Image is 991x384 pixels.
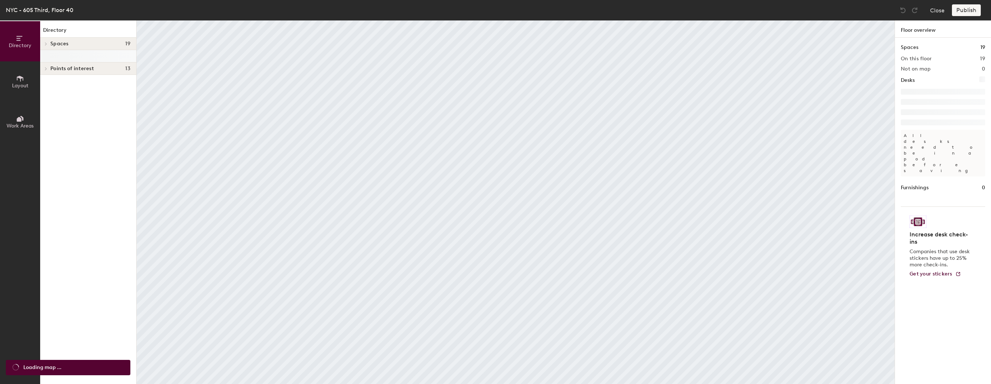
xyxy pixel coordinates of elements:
img: Redo [911,7,918,14]
a: Get your stickers [910,271,961,277]
p: Companies that use desk stickers have up to 25% more check-ins. [910,248,972,268]
p: All desks need to be in a pod before saving [901,130,985,176]
button: Close [930,4,945,16]
span: Points of interest [50,66,94,72]
span: Spaces [50,41,69,47]
h2: 0 [982,66,985,72]
h2: 19 [980,56,985,62]
h1: Spaces [901,43,918,52]
canvas: Map [137,20,895,384]
h1: Floor overview [895,20,991,38]
span: Layout [12,83,28,89]
img: Sticker logo [910,216,926,228]
span: Directory [9,42,31,49]
h4: Increase desk check-ins [910,231,972,246]
span: 13 [125,66,130,72]
span: Loading map ... [23,364,61,372]
span: Get your stickers [910,271,952,277]
h1: 19 [980,43,985,52]
span: 19 [125,41,130,47]
h2: On this floor [901,56,932,62]
h1: 0 [982,184,985,192]
div: NYC - 605 Third, Floor 40 [6,5,73,15]
h1: Directory [40,26,136,38]
h1: Furnishings [901,184,929,192]
h1: Desks [901,76,915,84]
span: Work Areas [7,123,34,129]
img: Undo [899,7,907,14]
h2: Not on map [901,66,930,72]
